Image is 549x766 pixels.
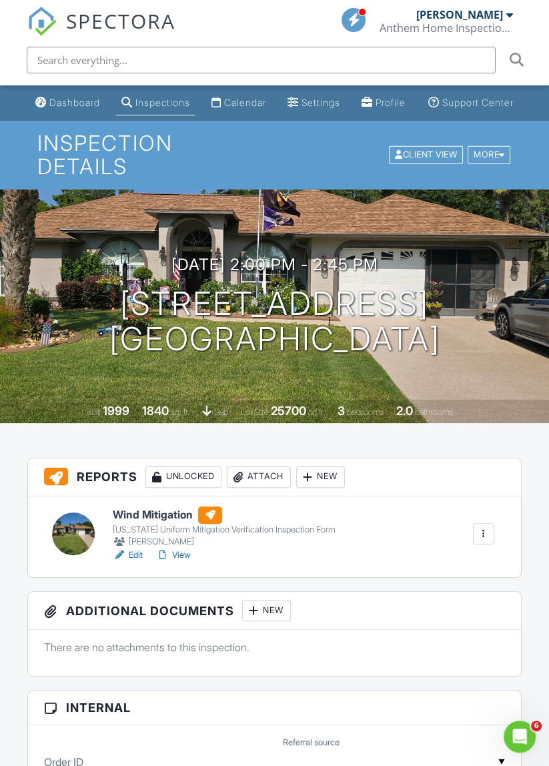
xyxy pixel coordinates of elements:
[44,640,505,655] p: There are no attachments to this inspection.
[282,91,346,115] a: Settings
[27,7,57,36] img: The Best Home Inspection Software - Spectora
[37,131,512,178] h1: Inspection Details
[27,18,175,46] a: SPECTORA
[156,548,191,562] a: View
[113,535,336,548] div: [PERSON_NAME]
[468,146,511,164] div: More
[531,721,542,731] span: 6
[442,97,514,108] div: Support Center
[224,97,266,108] div: Calendar
[28,592,521,630] h3: Additional Documents
[109,286,440,357] h1: [STREET_ADDRESS] [GEOGRAPHIC_DATA]
[241,407,269,417] span: Lot Size
[30,91,105,115] a: Dashboard
[380,21,513,35] div: Anthem Home Inspections
[171,256,378,274] h3: [DATE] 2:00 pm - 2:45 pm
[103,404,129,418] div: 1999
[116,91,195,115] a: Inspections
[206,91,271,115] a: Calendar
[338,404,345,418] div: 3
[171,407,189,417] span: sq. ft.
[416,8,503,21] div: [PERSON_NAME]
[423,91,519,115] a: Support Center
[86,407,101,417] span: Built
[113,506,336,549] a: Wind Mitigation [US_STATE] Uniform Mitigation Verification Inspection Form [PERSON_NAME]
[28,691,521,725] h3: Internal
[415,407,453,417] span: bathrooms
[28,458,521,496] h3: Reports
[302,97,340,108] div: Settings
[113,506,336,524] h6: Wind Mitigation
[49,97,100,108] div: Dashboard
[356,91,411,115] a: Profile
[213,407,228,417] span: slab
[113,524,336,535] div: [US_STATE] Uniform Mitigation Verification Inspection Form
[271,404,306,418] div: 25700
[388,149,466,159] a: Client View
[135,97,190,108] div: Inspections
[308,407,325,417] span: sq.ft.
[227,466,291,488] div: Attach
[296,466,345,488] div: New
[504,721,536,753] iframe: Intercom live chat
[347,407,384,417] span: bedrooms
[142,404,169,418] div: 1840
[389,146,463,164] div: Client View
[242,600,291,621] div: New
[145,466,221,488] div: Unlocked
[396,404,413,418] div: 2.0
[283,737,340,749] label: Referral source
[27,47,496,73] input: Search everything...
[376,97,406,108] div: Profile
[113,548,143,562] a: Edit
[66,7,175,35] span: SPECTORA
